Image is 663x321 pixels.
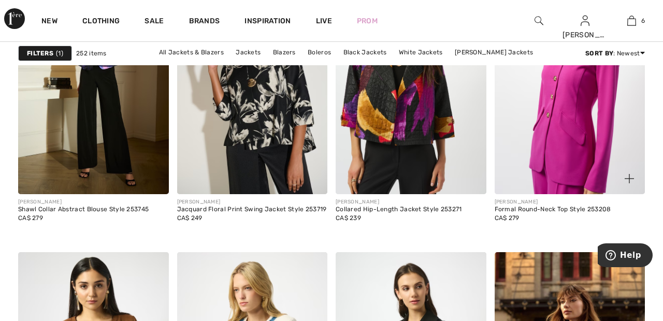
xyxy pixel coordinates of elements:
strong: Filters [27,49,53,58]
img: My Bag [627,14,636,27]
div: [PERSON_NAME] [495,198,611,206]
a: 6 [609,14,654,27]
img: 1ère Avenue [4,8,25,29]
span: Inspiration [244,17,291,27]
a: [PERSON_NAME] Jackets [450,46,538,59]
span: 1 [56,49,63,58]
iframe: Opens a widget where you can find more information [598,243,653,269]
a: Brands [189,17,220,27]
a: Blue Jackets [353,59,403,72]
span: CA$ 239 [336,214,361,222]
div: Collared Hip-Length Jacket Style 253271 [336,206,462,213]
a: All Jackets & Blazers [154,46,229,59]
a: Sale [145,17,164,27]
div: [PERSON_NAME] [563,30,608,40]
a: New [41,17,57,27]
a: Blazers [268,46,301,59]
span: 6 [641,16,645,25]
a: Jackets [230,46,266,59]
img: search the website [535,14,543,27]
img: plus_v2.svg [625,174,634,183]
a: Prom [357,16,378,26]
a: Black Jackets [338,46,392,59]
img: My Info [581,14,589,27]
span: CA$ 279 [495,214,520,222]
a: Sign In [581,16,589,25]
div: Formal Round-Neck Top Style 253208 [495,206,611,213]
span: CA$ 279 [18,214,43,222]
strong: Sort By [585,50,613,57]
span: 252 items [76,49,107,58]
a: Boleros [302,46,336,59]
div: : Newest [585,49,645,58]
div: [PERSON_NAME] [177,198,327,206]
div: Jacquard Floral Print Swing Jacket Style 253719 [177,206,327,213]
div: Shawl Collar Abstract Blouse Style 253745 [18,206,149,213]
a: Live [316,16,332,26]
a: White Jackets [394,46,448,59]
span: CA$ 249 [177,214,203,222]
a: Clothing [82,17,120,27]
div: [PERSON_NAME] [336,198,462,206]
div: [PERSON_NAME] [18,198,149,206]
a: [PERSON_NAME] [289,59,351,72]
